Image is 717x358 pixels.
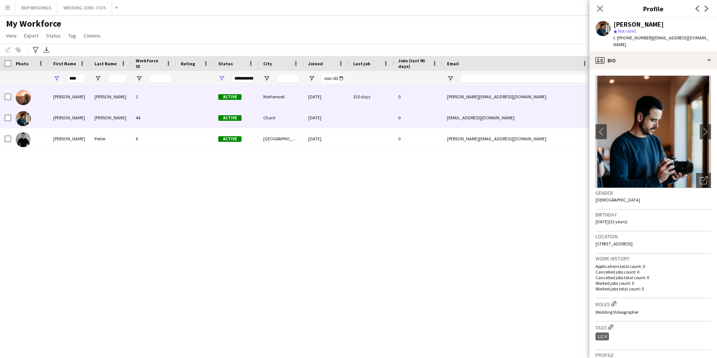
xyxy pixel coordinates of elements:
[595,300,711,308] h3: Roles
[90,107,131,128] div: [PERSON_NAME]
[131,107,176,128] div: 44
[595,190,711,196] h3: Gender
[16,111,31,126] img: Josh Shirley
[84,32,100,39] span: Comms
[442,128,592,149] div: [PERSON_NAME][EMAIL_ADDRESS][DOMAIN_NAME]
[595,309,639,315] span: Wedding Videographer
[304,86,349,107] div: [DATE]
[90,86,131,107] div: [PERSON_NAME]
[595,211,711,218] h3: Birthday
[696,173,711,188] div: Open photos pop-in
[6,32,16,39] span: View
[613,35,708,47] span: | [EMAIL_ADDRESS][DOMAIN_NAME]
[595,280,711,286] p: Worked jobs count: 0
[57,0,112,15] button: WEDDING JOBS - FCFS
[90,128,131,149] div: Potter
[595,332,609,340] div: 1/2
[81,31,103,41] a: Comms
[394,128,442,149] div: 0
[349,86,394,107] div: 320 days
[31,45,40,54] app-action-btn: Advanced filters
[595,233,711,240] h3: Location
[53,75,60,82] button: Open Filter Menu
[595,275,711,280] p: Cancelled jobs total count: 0
[218,75,225,82] button: Open Filter Menu
[394,86,442,107] div: 0
[353,61,370,66] span: Last job
[259,86,304,107] div: Motherwell
[447,61,459,66] span: Email
[131,86,176,107] div: 1
[3,31,19,41] a: View
[218,94,241,100] span: Active
[136,58,163,69] span: Workforce ID
[16,61,28,66] span: Photo
[595,219,627,224] span: [DATE] (33 years)
[589,4,717,14] h3: Profile
[277,74,299,83] input: City Filter Input
[595,197,640,203] span: [DEMOGRAPHIC_DATA]
[67,74,85,83] input: First Name Filter Input
[259,128,304,149] div: [GEOGRAPHIC_DATA]
[65,31,79,41] a: Tag
[595,263,711,269] p: Applications total count: 0
[218,61,233,66] span: Status
[322,74,344,83] input: Joined Filter Input
[49,128,90,149] div: [PERSON_NAME]
[218,136,241,142] span: Active
[595,269,711,275] p: Cancelled jobs count: 0
[613,21,664,28] div: [PERSON_NAME]
[21,31,42,41] a: Export
[304,128,349,149] div: [DATE]
[24,32,39,39] span: Export
[49,86,90,107] div: [PERSON_NAME]
[43,31,64,41] a: Status
[308,61,323,66] span: Joined
[94,75,101,82] button: Open Filter Menu
[259,107,304,128] div: Chard
[304,107,349,128] div: [DATE]
[6,18,61,29] span: My Workforce
[442,86,592,107] div: [PERSON_NAME][EMAIL_ADDRESS][DOMAIN_NAME]
[595,323,711,331] h3: Tags
[68,32,76,39] span: Tag
[136,75,142,82] button: Open Filter Menu
[613,35,652,41] span: t. [PHONE_NUMBER]
[131,128,176,149] div: 6
[394,107,442,128] div: 0
[108,74,127,83] input: Last Name Filter Input
[589,51,717,69] div: Bio
[595,255,711,262] h3: Work history
[42,45,51,54] app-action-btn: Export XLSX
[460,74,588,83] input: Email Filter Input
[308,75,315,82] button: Open Filter Menu
[94,61,117,66] span: Last Name
[181,61,195,66] span: Rating
[618,28,636,34] span: Not rated
[16,90,31,105] img: Josh EVERETT
[263,75,270,82] button: Open Filter Menu
[595,286,711,292] p: Worked jobs total count: 0
[218,115,241,121] span: Active
[398,58,429,69] span: Jobs (last 90 days)
[263,61,272,66] span: City
[16,132,31,147] img: Joshua Potter
[53,61,76,66] span: First Name
[149,74,172,83] input: Workforce ID Filter Input
[595,241,633,247] span: [STREET_ADDRESS]
[447,75,454,82] button: Open Filter Menu
[595,75,711,188] img: Crew avatar or photo
[442,107,592,128] div: [EMAIL_ADDRESS][DOMAIN_NAME]
[49,107,90,128] div: [PERSON_NAME]
[46,32,61,39] span: Status
[15,0,57,15] button: BDP WEDDINGS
